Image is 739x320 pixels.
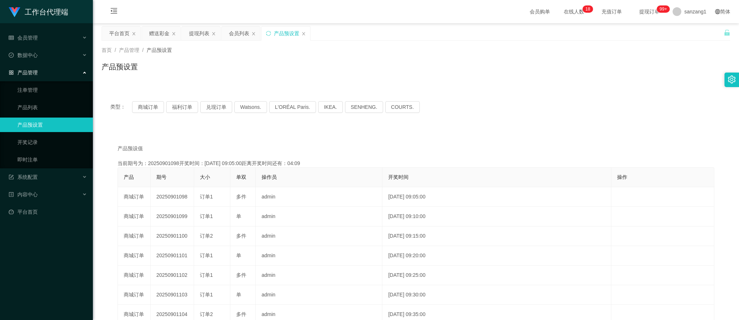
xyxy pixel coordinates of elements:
[236,272,246,278] span: 多件
[115,47,116,53] span: /
[118,187,151,207] td: 商城订单
[156,174,167,180] span: 期号
[560,9,588,14] span: 在线人数
[200,272,213,278] span: 订单1
[212,32,216,36] i: 图标: close
[147,47,172,53] span: 产品预设置
[118,266,151,285] td: 商城订单
[9,205,87,219] a: 图标: dashboard平台首页
[256,246,382,266] td: admin
[657,5,670,13] sup: 1040
[598,9,625,14] span: 充值订单
[256,266,382,285] td: admin
[200,292,213,298] span: 订单1
[236,292,241,298] span: 单
[256,226,382,246] td: admin
[9,53,14,58] i: 图标: check-circle-o
[151,207,194,226] td: 20250901099
[17,152,87,167] a: 即时注单
[9,175,14,180] i: 图标: form
[256,207,382,226] td: admin
[200,194,213,200] span: 订单1
[724,29,730,36] i: 图标: unlock
[9,70,14,75] i: 图标: appstore-o
[172,32,176,36] i: 图标: close
[382,285,611,305] td: [DATE] 09:30:00
[9,70,38,75] span: 产品管理
[636,9,663,14] span: 提现订单
[9,9,68,15] a: 工作台代理端
[102,0,126,24] i: 图标: menu-fold
[9,35,38,41] span: 会员管理
[385,101,420,113] button: COURTS.
[189,26,209,40] div: 提现列表
[236,174,246,180] span: 单双
[382,226,611,246] td: [DATE] 09:15:00
[617,174,627,180] span: 操作
[200,253,213,258] span: 订单1
[229,26,249,40] div: 会员列表
[132,32,136,36] i: 图标: close
[142,47,144,53] span: /
[118,207,151,226] td: 商城订单
[301,32,306,36] i: 图标: close
[151,246,194,266] td: 20250901101
[132,101,164,113] button: 商城订单
[17,135,87,149] a: 开奖记录
[251,32,256,36] i: 图标: close
[200,213,213,219] span: 订单1
[9,174,38,180] span: 系统配置
[382,187,611,207] td: [DATE] 09:05:00
[17,83,87,97] a: 注单管理
[588,5,590,13] p: 8
[236,253,241,258] span: 单
[118,226,151,246] td: 商城订单
[274,26,299,40] div: 产品预设置
[236,311,246,317] span: 多件
[236,194,246,200] span: 多件
[9,192,38,197] span: 内容中心
[110,101,132,113] span: 类型：
[109,26,130,40] div: 平台首页
[25,0,68,24] h1: 工作台代理端
[118,285,151,305] td: 商城订单
[151,187,194,207] td: 20250901098
[318,101,343,113] button: IKEA.
[118,145,143,152] span: 产品预设值
[151,266,194,285] td: 20250901102
[269,101,316,113] button: L'ORÉAL Paris.
[586,5,588,13] p: 1
[9,35,14,40] i: 图标: table
[234,101,267,113] button: Watsons.
[166,101,198,113] button: 福利订单
[200,101,232,113] button: 兑现订单
[583,5,593,13] sup: 18
[256,187,382,207] td: admin
[715,9,720,14] i: 图标: global
[236,213,241,219] span: 单
[200,311,213,317] span: 订单2
[256,285,382,305] td: admin
[151,285,194,305] td: 20250901103
[149,26,169,40] div: 赠送彩金
[151,226,194,246] td: 20250901100
[102,61,138,72] h1: 产品预设置
[17,118,87,132] a: 产品预设置
[9,192,14,197] i: 图标: profile
[118,246,151,266] td: 商城订单
[382,266,611,285] td: [DATE] 09:25:00
[119,47,139,53] span: 产品管理
[200,174,210,180] span: 大小
[728,75,736,83] i: 图标: setting
[262,174,277,180] span: 操作员
[102,47,112,53] span: 首页
[124,174,134,180] span: 产品
[200,233,213,239] span: 订单2
[118,160,714,167] div: 当前期号为：20250901098开奖时间：[DATE] 09:05:00距离开奖时间还有：04:09
[266,31,271,36] i: 图标: sync
[9,52,38,58] span: 数据中心
[388,174,408,180] span: 开奖时间
[236,233,246,239] span: 多件
[9,7,20,17] img: logo.9652507e.png
[17,100,87,115] a: 产品列表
